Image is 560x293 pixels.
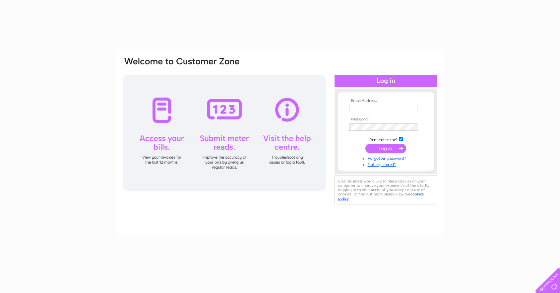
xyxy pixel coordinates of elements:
a: Not registered? [349,161,424,167]
td: Remember me? [347,136,424,142]
a: Forgotten password? [349,155,424,161]
a: cookies policy [338,192,424,201]
th: Email Address: [347,99,424,103]
div: Clear Business would like to place cookies on your computer to improve your experience of the sit... [335,176,437,204]
input: Submit [365,144,406,153]
th: Password: [347,117,424,122]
